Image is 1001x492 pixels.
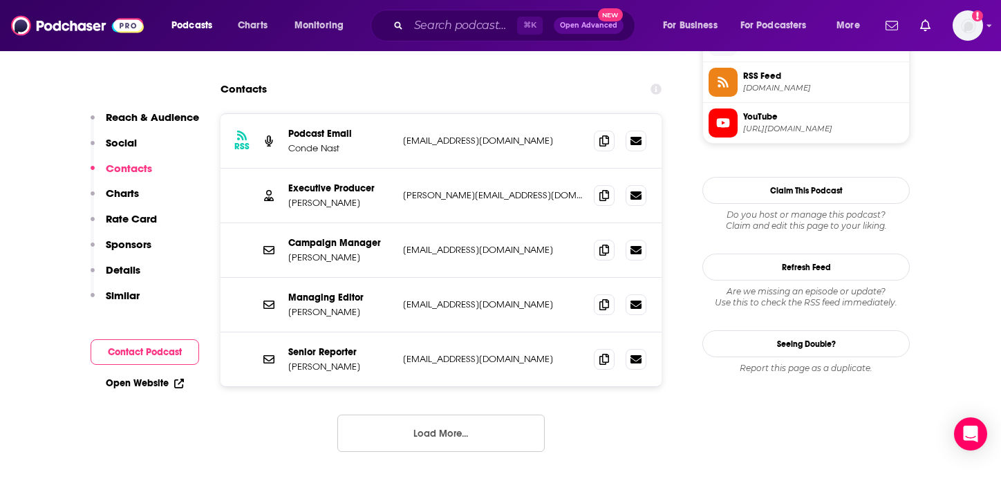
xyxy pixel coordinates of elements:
[288,142,392,154] p: Conde Nast
[288,346,392,358] p: Senior Reporter
[294,16,344,35] span: Monitoring
[743,70,904,82] span: RSS Feed
[238,16,268,35] span: Charts
[403,299,583,310] p: [EMAIL_ADDRESS][DOMAIN_NAME]
[11,12,144,39] img: Podchaser - Follow, Share and Rate Podcasts
[106,187,139,200] p: Charts
[91,136,137,162] button: Social
[106,238,151,251] p: Sponsors
[91,263,140,289] button: Details
[288,128,392,140] p: Podcast Email
[106,377,184,389] a: Open Website
[403,353,583,365] p: [EMAIL_ADDRESS][DOMAIN_NAME]
[702,254,910,281] button: Refresh Feed
[880,14,904,37] a: Show notifications dropdown
[337,415,545,452] button: Load More...
[288,361,392,372] p: [PERSON_NAME]
[403,244,583,256] p: [EMAIL_ADDRESS][DOMAIN_NAME]
[229,15,276,37] a: Charts
[972,10,983,21] svg: Add a profile image
[91,212,157,238] button: Rate Card
[702,209,910,231] div: Claim and edit this page to your liking.
[288,182,392,194] p: Executive Producer
[702,177,910,204] button: Claim This Podcast
[91,187,139,212] button: Charts
[91,238,151,263] button: Sponsors
[953,10,983,41] span: Logged in as winmo
[409,15,517,37] input: Search podcasts, credits, & more...
[702,286,910,308] div: Are we missing an episode or update? Use this to check the RSS feed immediately.
[288,252,392,263] p: [PERSON_NAME]
[162,15,230,37] button: open menu
[106,111,199,124] p: Reach & Audience
[560,22,617,29] span: Open Advanced
[106,263,140,276] p: Details
[953,10,983,41] img: User Profile
[836,16,860,35] span: More
[709,108,904,138] a: YouTube[URL][DOMAIN_NAME]
[517,17,543,35] span: ⌘ K
[91,111,199,136] button: Reach & Audience
[953,10,983,41] button: Show profile menu
[384,10,648,41] div: Search podcasts, credits, & more...
[106,162,152,175] p: Contacts
[91,162,152,187] button: Contacts
[598,8,623,21] span: New
[702,209,910,220] span: Do you host or manage this podcast?
[91,289,140,314] button: Similar
[106,289,140,302] p: Similar
[106,136,137,149] p: Social
[221,76,267,102] h2: Contacts
[743,83,904,93] span: publicfeeds.net
[709,68,904,97] a: RSS Feed[DOMAIN_NAME]
[827,15,877,37] button: open menu
[171,16,212,35] span: Podcasts
[106,212,157,225] p: Rate Card
[403,135,583,146] p: [EMAIL_ADDRESS][DOMAIN_NAME]
[91,339,199,365] button: Contact Podcast
[740,16,807,35] span: For Podcasters
[288,197,392,209] p: [PERSON_NAME]
[288,237,392,249] p: Campaign Manager
[702,363,910,374] div: Report this page as a duplicate.
[554,17,624,34] button: Open AdvancedNew
[288,292,392,303] p: Managing Editor
[663,16,718,35] span: For Business
[285,15,362,37] button: open menu
[743,124,904,134] span: https://www.youtube.com/@WnycOrg
[288,306,392,318] p: [PERSON_NAME]
[743,111,904,123] span: YouTube
[403,189,583,201] p: [PERSON_NAME][EMAIL_ADDRESS][DOMAIN_NAME]
[954,417,987,451] div: Open Intercom Messenger
[702,330,910,357] a: Seeing Double?
[234,141,250,152] h3: RSS
[915,14,936,37] a: Show notifications dropdown
[653,15,735,37] button: open menu
[731,15,827,37] button: open menu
